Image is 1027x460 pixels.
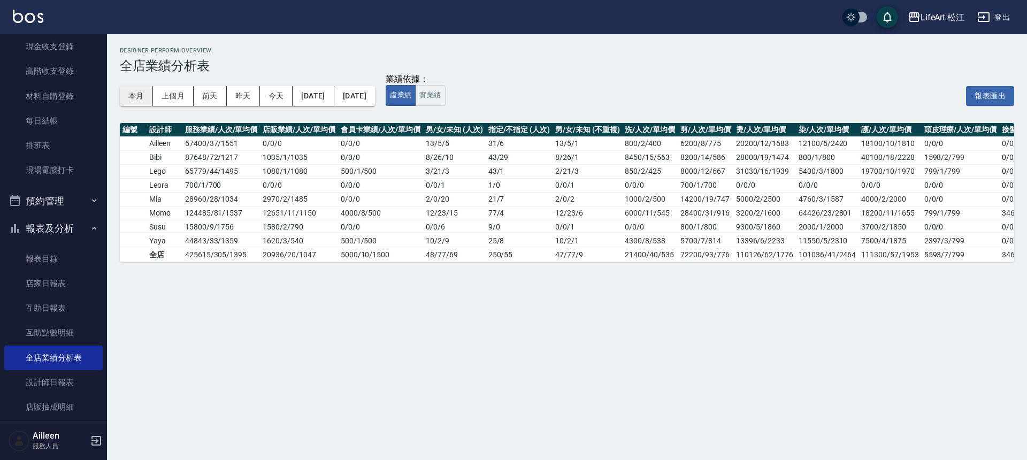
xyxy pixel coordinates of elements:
[486,234,553,248] td: 25 / 8
[678,248,733,262] td: 72200/93/776
[796,178,859,192] td: 0/0/0
[678,178,733,192] td: 700/1/700
[120,58,1014,73] h3: 全店業績分析表
[423,178,485,192] td: 0 / 0 / 1
[733,234,796,248] td: 13396/6/2233
[733,164,796,178] td: 31030/16/1939
[733,150,796,164] td: 28000/19/1474
[622,220,678,234] td: 0/0/0
[147,178,182,192] td: Leora
[903,6,969,28] button: LifeArt 松江
[293,86,334,106] button: [DATE]
[622,178,678,192] td: 0/0/0
[678,220,733,234] td: 800/1/800
[796,220,859,234] td: 2000/1/2000
[182,178,260,192] td: 700 / 1 / 700
[922,192,999,206] td: 0/0/0
[260,123,338,137] th: 店販業績/人次/單均價
[922,123,999,137] th: 頭皮理療/人次/單均價
[796,164,859,178] td: 5400/3/1800
[622,164,678,178] td: 850/2/425
[338,164,423,178] td: 500 / 1 / 500
[4,187,103,215] button: 預約管理
[147,150,182,164] td: Bibi
[423,248,485,262] td: 48 / 77 / 69
[147,234,182,248] td: Yaya
[678,150,733,164] td: 8200/14/586
[859,150,921,164] td: 40100/18/2228
[260,220,338,234] td: 1580 / 2 / 790
[423,136,485,150] td: 13 / 5 / 5
[678,192,733,206] td: 14200/19/747
[922,206,999,220] td: 799/1/799
[13,10,43,23] img: Logo
[260,86,293,106] button: 今天
[33,431,87,441] h5: Ailleen
[4,84,103,109] a: 材料自購登錄
[553,150,622,164] td: 8 / 26 / 1
[678,206,733,220] td: 28400/31/916
[147,136,182,150] td: Ailleen
[4,158,103,182] a: 現場電腦打卡
[486,220,553,234] td: 9 / 0
[182,248,260,262] td: 425615 / 305 / 1395
[553,192,622,206] td: 2 / 0 / 2
[922,136,999,150] td: 0/0/0
[859,192,921,206] td: 4000/2/2000
[423,234,485,248] td: 10 / 2 / 9
[4,247,103,271] a: 報表目錄
[859,220,921,234] td: 3700/2/1850
[182,123,260,137] th: 服務業績/人次/單均價
[859,178,921,192] td: 0/0/0
[33,441,87,451] p: 服務人員
[796,192,859,206] td: 4760/3/1587
[338,234,423,248] td: 500 / 1 / 500
[922,150,999,164] td: 1598/2/799
[386,74,445,85] div: 業績依據：
[678,123,733,137] th: 剪/人次/單均價
[423,220,485,234] td: 0 / 0 / 6
[182,164,260,178] td: 65779 / 44 / 1495
[966,90,1014,100] a: 報表匯出
[338,192,423,206] td: 0 / 0 / 0
[486,136,553,150] td: 31 / 6
[386,85,416,106] button: 虛業績
[796,234,859,248] td: 11550/5/2310
[338,248,423,262] td: 5000 / 10 / 1500
[859,206,921,220] td: 18200/11/1655
[622,192,678,206] td: 1000/2/500
[859,136,921,150] td: 18100/10/1810
[678,164,733,178] td: 8000/12/667
[622,234,678,248] td: 4300/8/538
[423,123,485,137] th: 男/女/未知 (人次)
[553,234,622,248] td: 10 / 2 / 1
[147,164,182,178] td: Lego
[182,234,260,248] td: 44843 / 33 / 1359
[486,150,553,164] td: 43 / 29
[622,150,678,164] td: 8450/15/563
[182,192,260,206] td: 28960 / 28 / 1034
[4,214,103,242] button: 報表及分析
[486,248,553,262] td: 250 / 55
[4,34,103,59] a: 現金收支登錄
[423,164,485,178] td: 3 / 21 / 3
[338,206,423,220] td: 4000 / 8 / 500
[922,248,999,262] td: 5593/7/799
[182,150,260,164] td: 87648 / 72 / 1217
[147,248,182,262] td: 全店
[486,206,553,220] td: 77 / 4
[922,178,999,192] td: 0/0/0
[120,86,153,106] button: 本月
[260,234,338,248] td: 1620 / 3 / 540
[338,123,423,137] th: 會員卡業績/人次/單均價
[4,395,103,419] a: 店販抽成明細
[120,123,147,137] th: 編號
[338,136,423,150] td: 0 / 0 / 0
[4,320,103,345] a: 互助點數明細
[622,248,678,262] td: 21400/40/535
[4,370,103,395] a: 設計師日報表
[733,123,796,137] th: 燙/人次/單均價
[796,123,859,137] th: 染/人次/單均價
[553,206,622,220] td: 12 / 23 / 6
[733,206,796,220] td: 3200/2/1600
